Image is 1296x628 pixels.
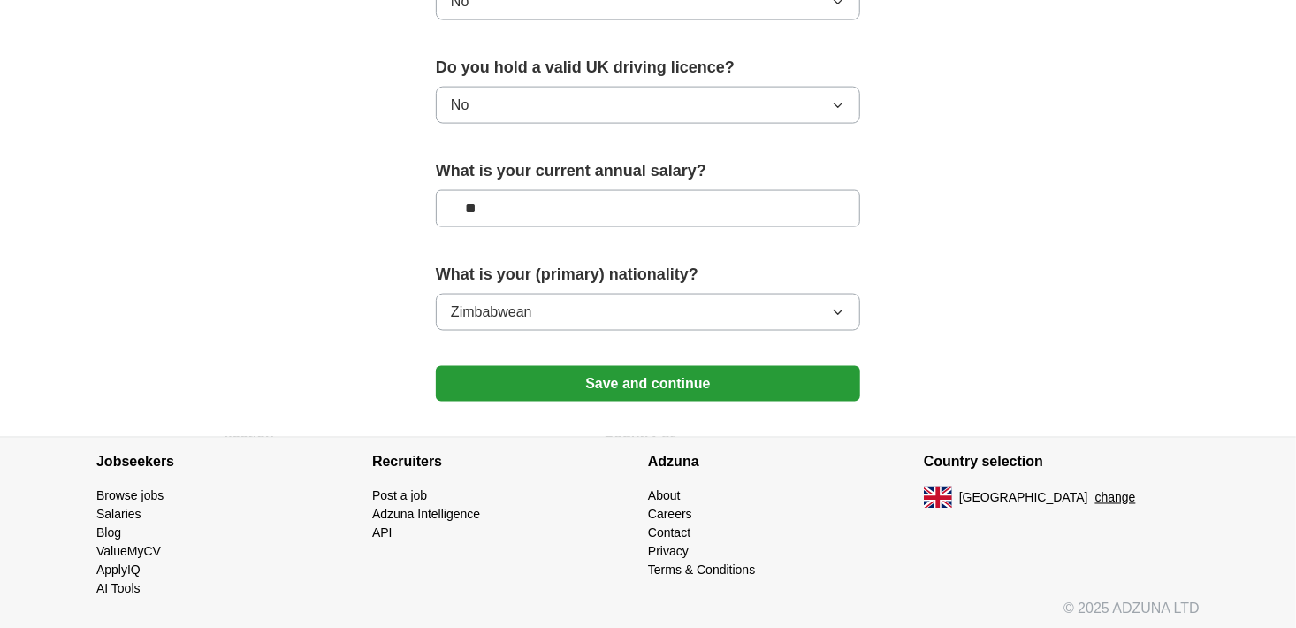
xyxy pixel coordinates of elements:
[648,508,692,522] a: Careers
[372,508,480,522] a: Adzuna Intelligence
[451,302,532,323] span: Zimbabwean
[436,159,860,183] label: What is your current annual salary?
[436,87,860,124] button: No
[648,489,681,503] a: About
[96,526,121,540] a: Blog
[451,95,469,116] span: No
[648,563,755,578] a: Terms & Conditions
[959,489,1088,508] span: [GEOGRAPHIC_DATA]
[96,489,164,503] a: Browse jobs
[96,582,141,596] a: AI Tools
[436,56,860,80] label: Do you hold a valid UK driving licence?
[648,545,689,559] a: Privacy
[96,508,141,522] a: Salaries
[372,526,393,540] a: API
[96,563,141,578] a: ApplyIQ
[436,263,860,287] label: What is your (primary) nationality?
[436,294,860,331] button: Zimbabwean
[96,545,161,559] a: ValueMyCV
[1095,489,1136,508] button: change
[924,487,952,509] img: UK flag
[924,438,1200,487] h4: Country selection
[372,489,427,503] a: Post a job
[436,366,860,402] button: Save and continue
[648,526,690,540] a: Contact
